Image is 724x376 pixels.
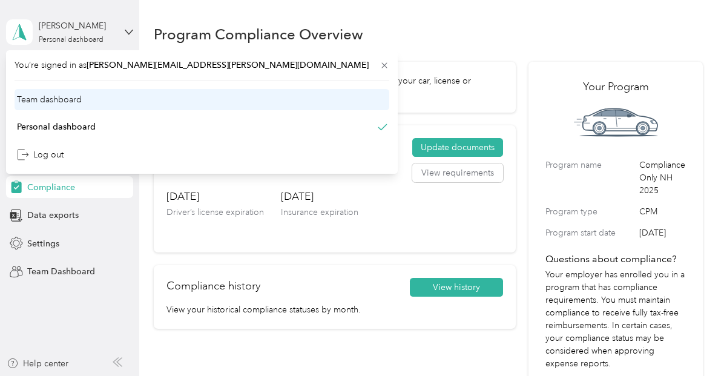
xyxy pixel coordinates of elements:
p: View your historical compliance statuses by month. [166,303,503,316]
p: Your employer has enrolled you in a program that has compliance requirements. You must maintain c... [545,268,686,370]
button: Update documents [412,138,503,157]
span: [DATE] [639,226,686,239]
div: Personal dashboard [17,120,96,133]
span: [PERSON_NAME][EMAIL_ADDRESS][PERSON_NAME][DOMAIN_NAME] [87,60,369,70]
h4: Questions about compliance? [545,252,686,266]
label: Program type [545,205,635,218]
h2: Your Program [545,79,686,95]
h3: [DATE] [166,189,264,204]
span: Compliance Only NH 2025 [639,159,686,197]
button: Help center [7,357,68,370]
span: You’re signed in as [15,59,389,71]
h3: [DATE] [281,189,358,204]
span: Settings [27,237,59,250]
iframe: Everlance-gr Chat Button Frame [656,308,724,376]
p: Driver’s license expiration [166,206,264,219]
p: Insurance expiration [281,206,358,219]
span: Data exports [27,209,79,222]
span: Compliance [27,181,75,194]
button: View requirements [412,163,503,183]
span: CPM [639,205,686,218]
div: Log out [17,148,64,161]
label: Program name [545,159,635,197]
h2: Compliance history [166,278,260,294]
span: Team Dashboard [27,265,95,278]
div: Team dashboard [17,93,82,106]
div: [PERSON_NAME] [39,19,114,32]
button: View history [410,278,503,297]
h1: Program Compliance Overview [154,28,363,41]
label: Program start date [545,226,635,239]
div: Personal dashboard [39,36,104,44]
